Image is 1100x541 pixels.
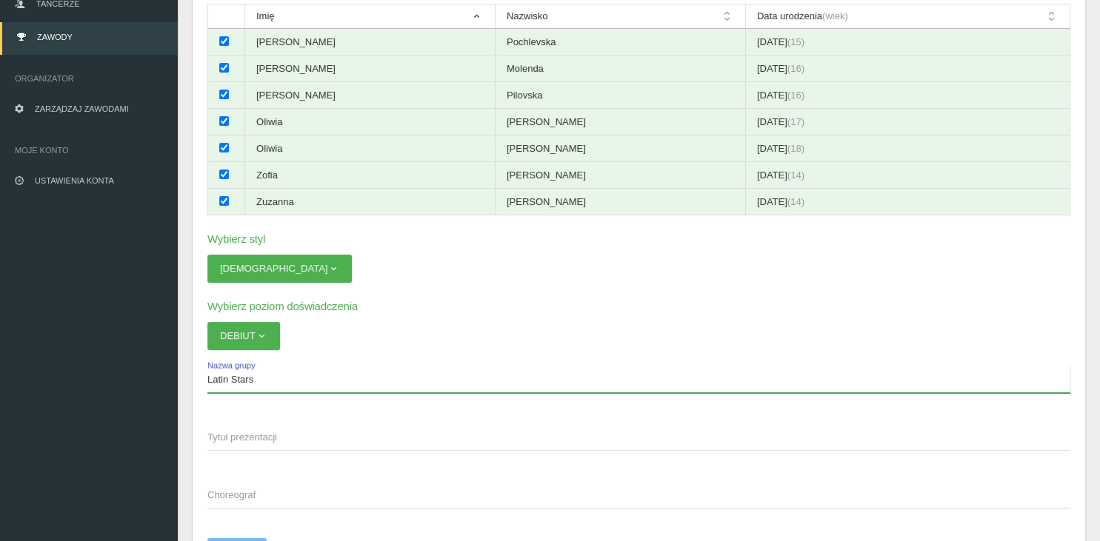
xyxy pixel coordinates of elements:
span: Choreograf [207,488,1056,503]
td: [DATE] [745,29,1070,56]
span: Moje konto [15,143,163,158]
span: (16) [787,63,804,74]
th: Imię [245,4,496,29]
h6: Wybierz styl [207,230,1070,247]
span: (16) [787,90,804,101]
span: Tytuł prezentacji [207,430,1056,445]
td: [PERSON_NAME] [495,135,745,162]
span: Ustawienia konta [35,176,114,185]
th: Nazwisko [495,4,745,29]
button: [DEMOGRAPHIC_DATA] [207,255,352,283]
td: [DATE] [745,162,1070,189]
td: [DATE] [745,82,1070,109]
td: Oliwia [245,109,496,135]
h6: Wybierz poziom doświadczenia [207,298,1070,315]
input: Tytuł prezentacji [207,423,1070,451]
button: Debiut [207,322,280,350]
td: Zuzanna [245,189,496,215]
td: [DATE] [745,109,1070,135]
td: Oliwia [245,135,496,162]
td: [DATE] [745,189,1070,215]
span: Zawody [37,33,73,41]
td: [PERSON_NAME] [245,56,496,82]
span: (wiek) [822,10,848,21]
td: Zofia [245,162,496,189]
td: Pochlevska [495,29,745,56]
span: Zarządzaj zawodami [35,104,129,113]
td: Pilovska [495,82,745,109]
td: [PERSON_NAME] [245,82,496,109]
span: (14) [787,196,804,207]
td: [PERSON_NAME] [245,29,496,56]
span: (14) [787,169,804,181]
input: Choreograf [207,480,1070,508]
td: [PERSON_NAME] [495,162,745,189]
td: [DATE] [745,56,1070,82]
span: (15) [787,36,804,47]
span: (18) [787,143,804,154]
td: Molenda [495,56,745,82]
span: (17) [787,116,804,127]
th: Data urodzenia [745,4,1070,29]
td: [DATE] [745,135,1070,162]
td: [PERSON_NAME] [495,109,745,135]
td: [PERSON_NAME] [495,189,745,215]
span: Organizator [15,71,163,86]
input: Nazwa grupy [207,365,1070,393]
